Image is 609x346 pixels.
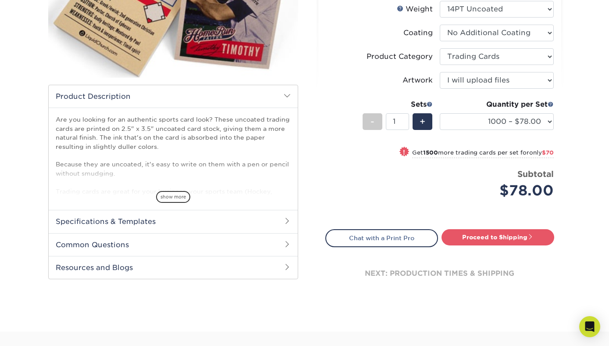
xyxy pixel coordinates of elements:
span: - [370,115,374,128]
a: Proceed to Shipping [442,229,554,245]
div: Sets [363,99,433,110]
span: only [529,149,554,156]
strong: Subtotal [517,169,554,179]
span: ! [403,148,405,157]
div: next: production times & shipping [325,247,554,300]
div: Product Category [367,51,433,62]
div: Weight [397,4,433,14]
h2: Resources and Blogs [49,256,298,279]
strong: 1500 [423,149,438,156]
h2: Product Description [49,85,298,108]
h2: Specifications & Templates [49,210,298,233]
span: show more [156,191,190,203]
a: Chat with a Print Pro [325,229,438,247]
div: Open Intercom Messenger [579,316,600,337]
div: Coating [403,28,433,38]
small: Get more trading cards per set for [412,149,554,158]
span: + [420,115,425,128]
div: Artwork [402,75,433,86]
span: $70 [542,149,554,156]
div: Quantity per Set [440,99,554,110]
p: Are you looking for an authentic sports card look? These uncoated trading cards are printed on 2.... [56,115,291,213]
h2: Common Questions [49,233,298,256]
div: $78.00 [446,180,554,201]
